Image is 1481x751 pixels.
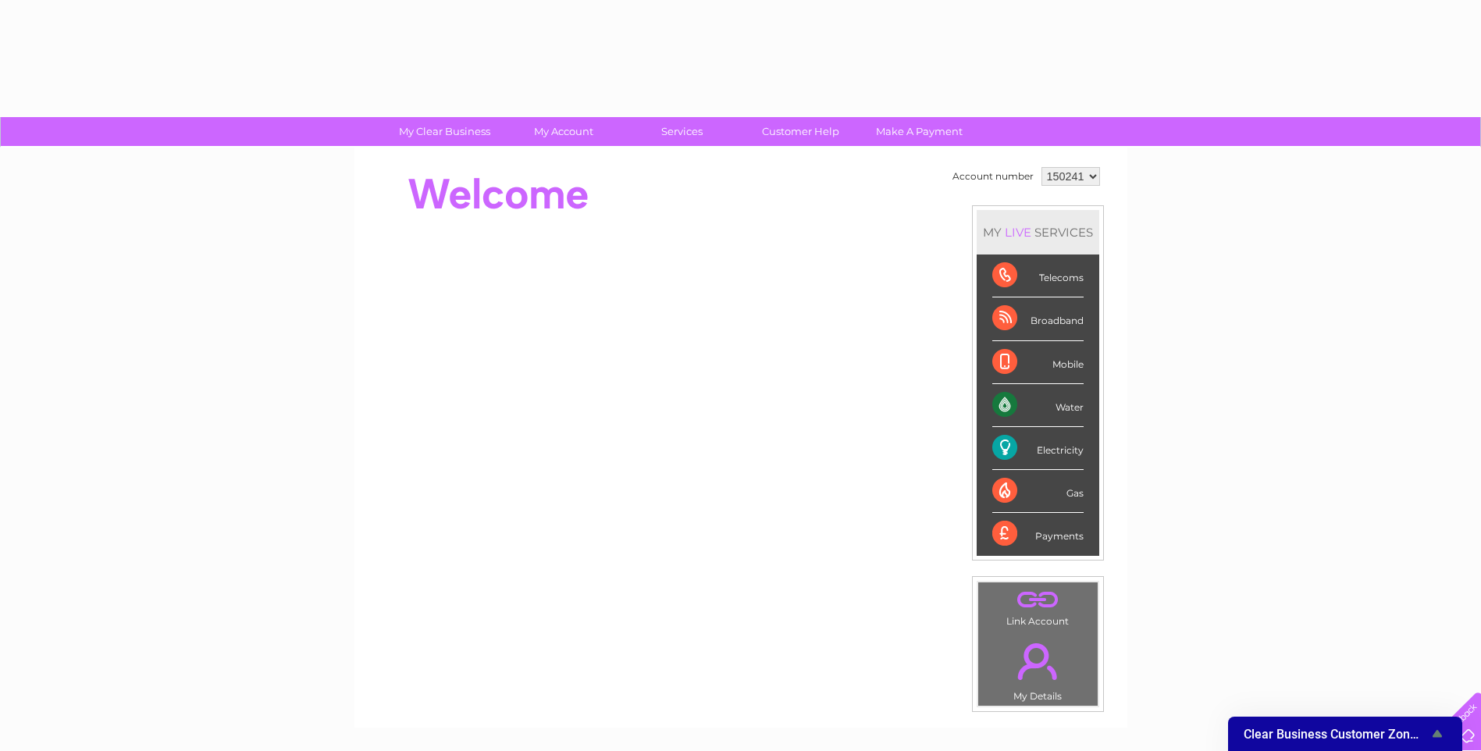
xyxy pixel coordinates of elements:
[982,634,1094,689] a: .
[992,341,1084,384] div: Mobile
[1002,225,1034,240] div: LIVE
[499,117,628,146] a: My Account
[992,513,1084,555] div: Payments
[1244,727,1428,742] span: Clear Business Customer Zone Survey
[992,427,1084,470] div: Electricity
[982,586,1094,614] a: .
[736,117,865,146] a: Customer Help
[618,117,746,146] a: Services
[992,254,1084,297] div: Telecoms
[855,117,984,146] a: Make A Payment
[992,297,1084,340] div: Broadband
[977,582,1098,631] td: Link Account
[977,630,1098,707] td: My Details
[949,163,1038,190] td: Account number
[977,210,1099,254] div: MY SERVICES
[380,117,509,146] a: My Clear Business
[1244,724,1447,743] button: Show survey - Clear Business Customer Zone Survey
[992,470,1084,513] div: Gas
[992,384,1084,427] div: Water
